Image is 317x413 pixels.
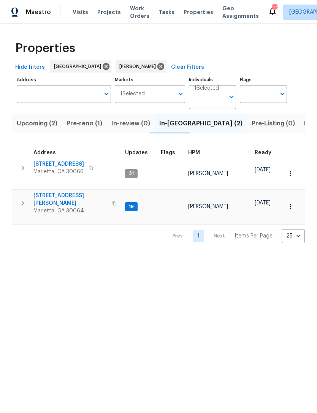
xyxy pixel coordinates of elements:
[175,89,186,99] button: Open
[188,150,200,155] span: HPM
[26,8,51,16] span: Maestro
[33,168,84,176] span: Marietta, GA 30066
[168,60,207,74] button: Clear Filters
[33,192,108,207] span: [STREET_ADDRESS][PERSON_NAME]
[240,78,287,82] label: Flags
[184,8,213,16] span: Properties
[226,92,237,102] button: Open
[282,226,305,246] div: 25
[130,5,149,20] span: Work Orders
[235,232,273,240] p: Items Per Page
[115,78,185,82] label: Markets
[255,150,278,155] div: Earliest renovation start date (first business day after COE or Checkout)
[277,89,288,99] button: Open
[17,118,57,129] span: Upcoming (2)
[158,9,174,15] span: Tasks
[120,91,145,97] span: 1 Selected
[188,204,228,209] span: [PERSON_NAME]
[97,8,121,16] span: Projects
[33,160,84,168] span: [STREET_ADDRESS]
[165,229,305,243] nav: Pagination Navigation
[119,63,159,70] span: [PERSON_NAME]
[255,200,271,206] span: [DATE]
[255,167,271,172] span: [DATE]
[161,150,175,155] span: Flags
[188,171,228,176] span: [PERSON_NAME]
[111,118,150,129] span: In-review (0)
[126,170,137,177] span: 31
[67,118,102,129] span: Pre-reno (1)
[15,44,75,52] span: Properties
[101,89,112,99] button: Open
[17,78,111,82] label: Address
[252,118,295,129] span: Pre-Listing (0)
[126,204,137,210] span: 19
[159,118,243,129] span: In-[GEOGRAPHIC_DATA] (2)
[272,5,277,12] div: 110
[54,63,104,70] span: [GEOGRAPHIC_DATA]
[222,5,259,20] span: Geo Assignments
[33,207,108,215] span: Marietta, GA 30064
[255,150,271,155] span: Ready
[189,78,236,82] label: Individuals
[12,60,48,74] button: Hide filters
[116,60,166,73] div: [PERSON_NAME]
[33,150,56,155] span: Address
[15,63,45,72] span: Hide filters
[73,8,88,16] span: Visits
[125,150,148,155] span: Updates
[50,60,111,73] div: [GEOGRAPHIC_DATA]
[194,85,219,92] span: 1 Selected
[171,63,204,72] span: Clear Filters
[193,230,204,242] a: Goto page 1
